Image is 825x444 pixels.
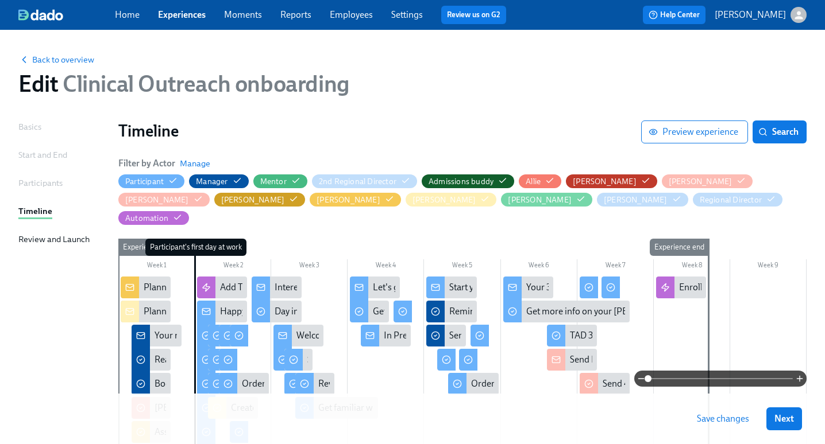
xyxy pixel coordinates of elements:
[447,9,500,21] a: Review us on G2
[774,413,794,424] span: Next
[519,174,561,188] button: Allie
[118,259,195,274] div: Week 1
[679,281,775,294] div: Enroll in PB Certification
[275,281,478,294] div: Interested in joining the Rural Outreach Think Tank?
[604,194,668,205] div: Hide Ravi
[144,305,427,318] div: Planned vacation for {{ participant.startDate | MMMM Do, YYYY }} cohort
[641,120,748,143] button: Preview experience
[766,407,802,430] button: Next
[350,276,400,298] div: Let's get started with week 3 🚀
[196,176,228,187] div: Hide Manager
[426,301,476,322] div: Reminder to fill out 30 day manager feedback survey.
[132,325,182,346] div: Your new hire {{ participant.fullName }} starts work next week
[18,120,41,133] div: Basics
[18,205,52,217] div: Timeline
[125,194,189,205] div: Hide Annie Tornabene
[144,281,427,294] div: Planned vacation for {{ participant.startDate | MMMM Do, YYYY }} cohort
[384,329,484,342] div: In Preparation for Week 4
[662,174,753,188] button: [PERSON_NAME]
[18,9,63,21] img: dado
[118,174,184,188] button: Participant
[650,239,709,256] div: Experience end
[649,9,700,21] span: Help Center
[312,174,417,188] button: 2nd Regional Director
[221,194,285,205] div: Hide Erica
[526,305,777,318] div: Get more info on your [PERSON_NAME] accounts via Zoom Info
[503,276,553,298] div: Your 30-60 day goals
[220,281,334,294] div: Add TAD to TAD Email Group
[761,126,799,138] span: Search
[118,239,180,256] div: Experience start
[158,9,206,20] a: Experiences
[260,176,287,187] div: Hide Mentor
[180,158,210,169] button: Manage
[115,9,140,20] a: Home
[319,176,396,187] div: Hide 2nd Regional Director
[125,213,168,224] div: Hide Automation
[547,349,597,371] div: Send Discovery Certification Scorecard (Google Sheet) to Rep+RD
[189,174,248,188] button: Manager
[296,329,418,342] div: Welcome to your second week!
[697,413,749,424] span: Save changes
[121,301,171,322] div: Planned vacation for {{ participant.startDate | MMMM Do, YYYY }} cohort
[118,157,175,170] h6: Filter by Actor
[651,126,738,138] span: Preview experience
[412,194,476,205] div: Hide Priscilla
[273,325,323,346] div: Welcome to your second week!
[547,325,597,346] div: TAD 30 Day Action Plan
[121,276,171,298] div: Planned vacation for {{ participant.startDate | MMMM Do, YYYY }} cohort
[753,120,807,143] button: Search
[280,9,311,20] a: Reports
[350,301,389,322] div: Get ready for your in-field time
[654,259,730,274] div: Week 8
[18,9,115,21] a: dado
[348,259,424,274] div: Week 4
[125,176,164,187] div: Hide Participant
[526,176,541,187] div: Hide Allie
[689,407,757,430] button: Save changes
[275,305,431,318] div: Day in the Life of an Outreach Rep Video
[700,194,762,205] div: Hide Regional Director
[406,193,497,207] button: [PERSON_NAME]
[197,301,247,322] div: Happy first day from the Outreach Training Team!
[310,193,401,207] button: [PERSON_NAME]
[361,325,411,346] div: In Preparation for Week 4
[570,329,662,342] div: TAD 30 Day Action Plan
[132,349,171,371] div: Read about our expectations for new hires
[118,193,210,207] button: [PERSON_NAME]
[18,70,349,98] h1: Edit
[252,301,302,322] div: Day in the Life of an Outreach Rep Video
[526,281,610,294] div: Your 30-60 day goals
[197,276,247,298] div: Add TAD to TAD Email Group
[391,9,423,20] a: Settings
[715,7,807,23] button: [PERSON_NAME]
[253,174,307,188] button: Mentor
[18,177,63,189] div: Participants
[643,6,706,24] button: Help Center
[730,259,807,274] div: Week 9
[669,176,733,187] div: Hide Annie
[570,353,824,366] div: Send Discovery Certification Scorecard (Google Sheet) to Rep+RD
[693,193,782,207] button: Regional Director
[271,259,348,274] div: Week 3
[715,9,786,21] p: [PERSON_NAME]
[508,194,572,205] div: Hide Rachel
[220,305,414,318] div: Happy first day from the Outreach Training Team!
[577,259,654,274] div: Week 7
[18,149,67,161] div: Start and End
[573,176,637,187] div: Hide Amanda
[441,6,506,24] button: Review us on G2
[145,239,246,256] div: Participant's first day at work
[426,276,476,298] div: Start your Go-Live Month strong 💪
[426,325,465,346] div: Send Prospecting Certification Scorecard for {{ participant.firstName }} {{ participant.lastName }}
[118,211,189,225] button: Automation
[449,305,656,318] div: Reminder to fill out 30 day manager feedback survey.
[18,54,94,65] button: Back to overview
[214,193,306,207] button: [PERSON_NAME]
[501,259,577,274] div: Week 6
[224,9,262,20] a: Moments
[501,193,592,207] button: [PERSON_NAME]
[58,70,349,98] span: Clinical Outreach onboarding
[155,353,319,366] div: Read about our expectations for new hires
